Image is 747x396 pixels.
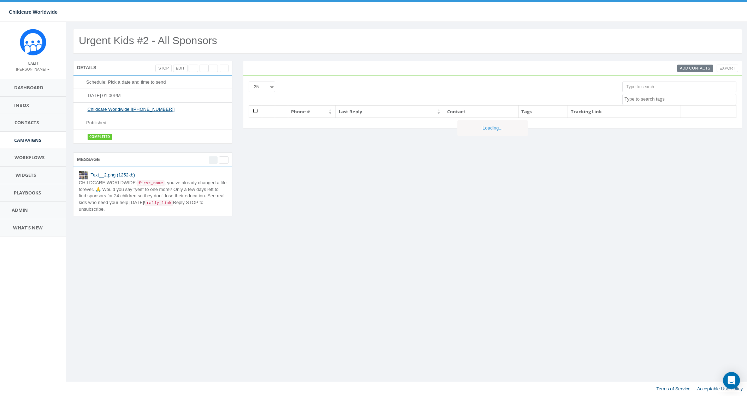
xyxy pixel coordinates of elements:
span: Contacts [14,119,39,126]
span: Playbooks [14,190,41,196]
textarea: Search [624,96,736,102]
code: first_name [137,180,165,186]
span: Workflows [14,154,45,161]
label: completed [88,134,112,140]
th: Tracking Link [568,106,681,118]
a: Childcare Worldwide [[PHONE_NUMBER]] [88,107,175,112]
a: Terms of Service [656,386,690,391]
div: Details [73,61,232,75]
a: [PERSON_NAME] [16,66,49,72]
li: [DATE] 01:00PM [73,89,232,103]
th: Phone # [288,106,336,118]
th: Contact [444,106,518,118]
img: Rally_Corp_Icon.png [20,29,46,55]
span: Inbox [14,102,29,108]
a: Acceptable Use Policy [697,386,743,391]
span: View Campaign Delivery Statistics [223,66,226,70]
span: Archive Campaign [191,66,195,70]
a: Stop [155,65,172,72]
span: Childcare Worldwide [9,9,58,15]
i: Published [79,120,86,125]
a: Export [717,65,738,72]
th: Tags [518,106,568,118]
span: What's New [13,224,43,231]
div: Loading... [457,120,528,136]
span: Campaigns [14,137,41,143]
th: Last Reply [336,106,444,118]
span: Edit Campaign Title [202,66,206,70]
div: Open Intercom Messenger [723,372,740,389]
li: Published [73,116,232,130]
span: Dashboard [14,84,43,91]
span: Admin [12,207,28,213]
input: Type to search [622,82,736,92]
a: Text__2.png (1252kb) [90,172,135,178]
h2: Urgent Kids #2 - All Sponsors [79,35,217,46]
small: [PERSON_NAME] [16,67,49,71]
span: Send Test Message [222,158,226,162]
code: rally_link [145,200,173,206]
i: Schedule: Pick a date and time to send [79,80,86,84]
li: Schedule: Pick a date and time to send [73,76,232,89]
div: Message [73,152,232,167]
div: CHILDCARE WORLDWIDE: , you’ve already changed a life forever. 🙏 Would you say “yes” to one more? ... [79,180,227,212]
span: Widgets [16,172,36,178]
span: Clone Campaign [211,66,215,70]
a: Edit [173,65,188,72]
small: Name [28,61,38,66]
